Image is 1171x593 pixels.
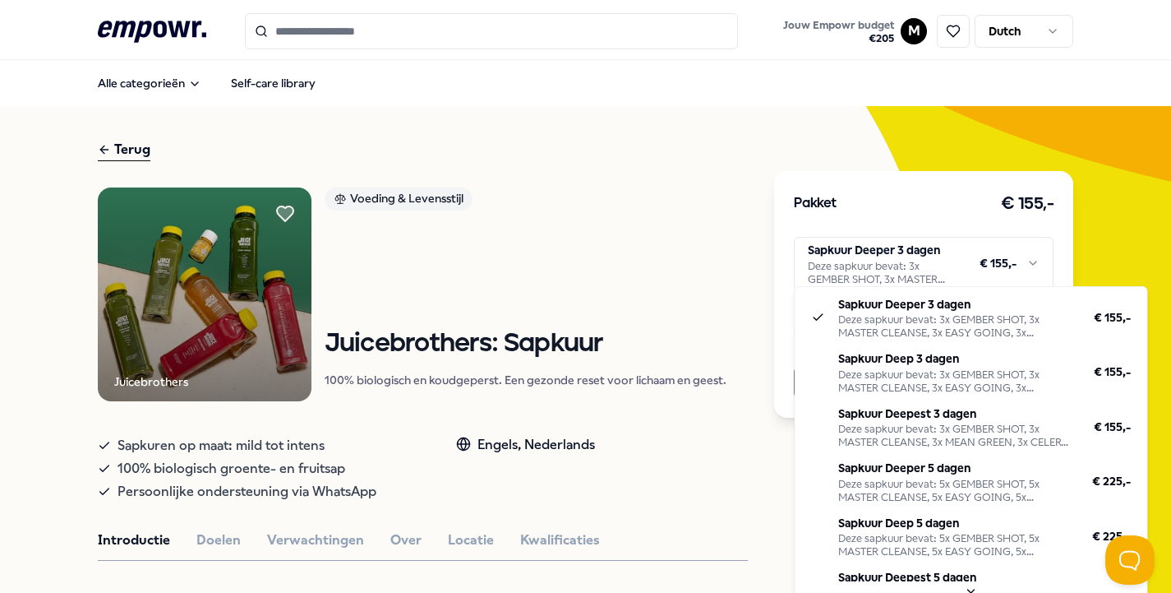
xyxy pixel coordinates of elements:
span: € 225,- [1092,472,1131,490]
p: Sapkuur Deepest 5 dagen [838,568,1072,586]
p: Sapkuur Deep 5 dagen [838,514,1072,532]
p: Sapkuur Deeper 5 dagen [838,459,1072,477]
div: Deze sapkuur bevat: 5x GEMBER SHOT, 5x MASTER CLEANSE, 5x EASY GOING, 5x DRAGONSBREATH, 5x FORCE ... [838,532,1072,558]
span: € 155,- [1094,363,1131,381]
div: Deze sapkuur bevat: 3x GEMBER SHOT, 3x MASTER CLEANSE, 3x MEAN GREEN, 3x CELERY JUICE, 6x FORCE O... [838,423,1074,449]
div: Deze sapkuur bevat: 3x GEMBER SHOT, 3x MASTER CLEANSE, 3x EASY GOING, 3x DRAGONSBREATH, 3x FORCE ... [838,313,1074,340]
div: Deze sapkuur bevat: 3x GEMBER SHOT, 3x MASTER CLEANSE, 3x EASY GOING, 3x DRAGONSBREATH, 3x FORCE ... [838,368,1074,395]
p: Sapkuur Deepest 3 dagen [838,405,1074,423]
span: € 155,- [1094,308,1131,327]
span: € 155,- [1094,418,1131,436]
div: Deze sapkuur bevat: 5x GEMBER SHOT, 5x MASTER CLEANSE, 5x EASY GOING, 5x DRAGONSBREATH, 5x FORCE ... [838,478,1072,504]
p: Sapkuur Deep 3 dagen [838,350,1074,368]
p: Sapkuur Deeper 3 dagen [838,295,1074,313]
span: € 225,- [1092,527,1131,545]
